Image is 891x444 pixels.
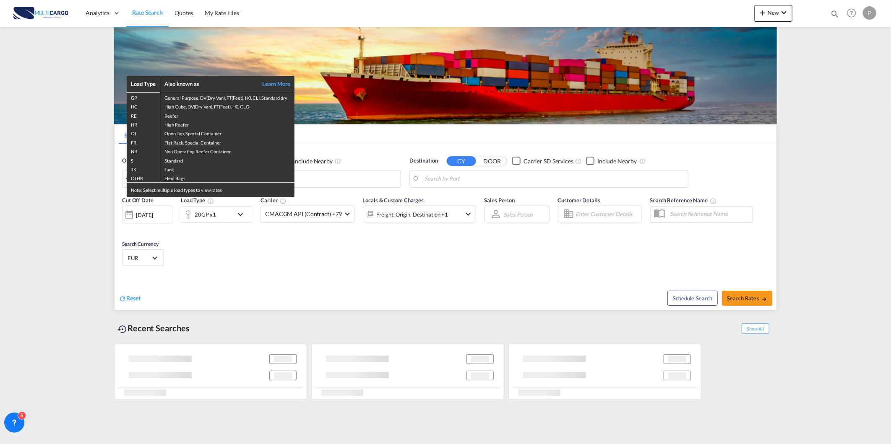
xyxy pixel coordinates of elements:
td: HC [127,101,160,110]
td: OT [127,128,160,137]
div: Note: Select multiple load types to view rates [127,183,294,197]
td: Flat Rack, Special Container [160,137,294,146]
td: HR [127,119,160,128]
td: NR [127,146,160,155]
td: FR [127,137,160,146]
div: Also known as [164,80,253,88]
a: Learn More [253,80,290,88]
td: S [127,155,160,164]
th: Load Type [127,76,160,92]
td: High Reefer [160,119,294,128]
td: Tank [160,164,294,173]
td: RE [127,111,160,119]
td: Standard [160,155,294,164]
td: Reefer [160,111,294,119]
td: High Cube, DV(Dry Van), FT(Feet), H0, CLO [160,101,294,110]
td: TK [127,164,160,173]
td: General Purpose, DV(Dry Van), FT(Feet), H0, CLI, Standard dry [160,92,294,101]
td: Open Top, Special Container [160,128,294,137]
td: Flexi Bags [160,173,294,182]
td: GP [127,92,160,101]
td: OTHR [127,173,160,182]
td: Non Operating Reefer Container [160,146,294,155]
